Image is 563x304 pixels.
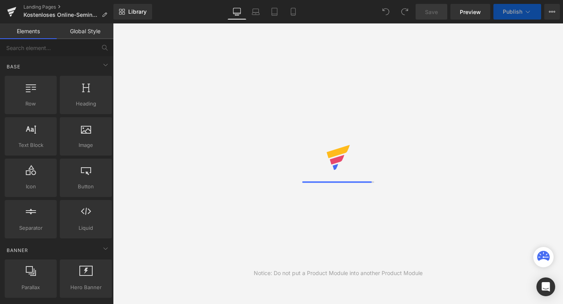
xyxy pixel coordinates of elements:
[503,9,522,15] span: Publish
[62,182,109,191] span: Button
[113,4,152,20] a: New Library
[378,4,394,20] button: Undo
[62,141,109,149] span: Image
[460,8,481,16] span: Preview
[7,141,54,149] span: Text Block
[265,4,284,20] a: Tablet
[6,247,29,254] span: Banner
[536,277,555,296] div: Open Intercom Messenger
[23,4,113,10] a: Landing Pages
[544,4,560,20] button: More
[450,4,490,20] a: Preview
[62,100,109,108] span: Heading
[228,4,246,20] a: Desktop
[6,63,21,70] span: Base
[254,269,423,277] div: Notice: Do not put a Product Module into another Product Module
[23,12,99,18] span: Kostenloses Online-Seminar | KI &amp; Automations
[246,4,265,20] a: Laptop
[284,4,303,20] a: Mobile
[57,23,113,39] a: Global Style
[7,182,54,191] span: Icon
[7,100,54,108] span: Row
[397,4,412,20] button: Redo
[425,8,438,16] span: Save
[128,8,147,15] span: Library
[7,224,54,232] span: Separator
[493,4,541,20] button: Publish
[62,283,109,291] span: Hero Banner
[62,224,109,232] span: Liquid
[7,283,54,291] span: Parallax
